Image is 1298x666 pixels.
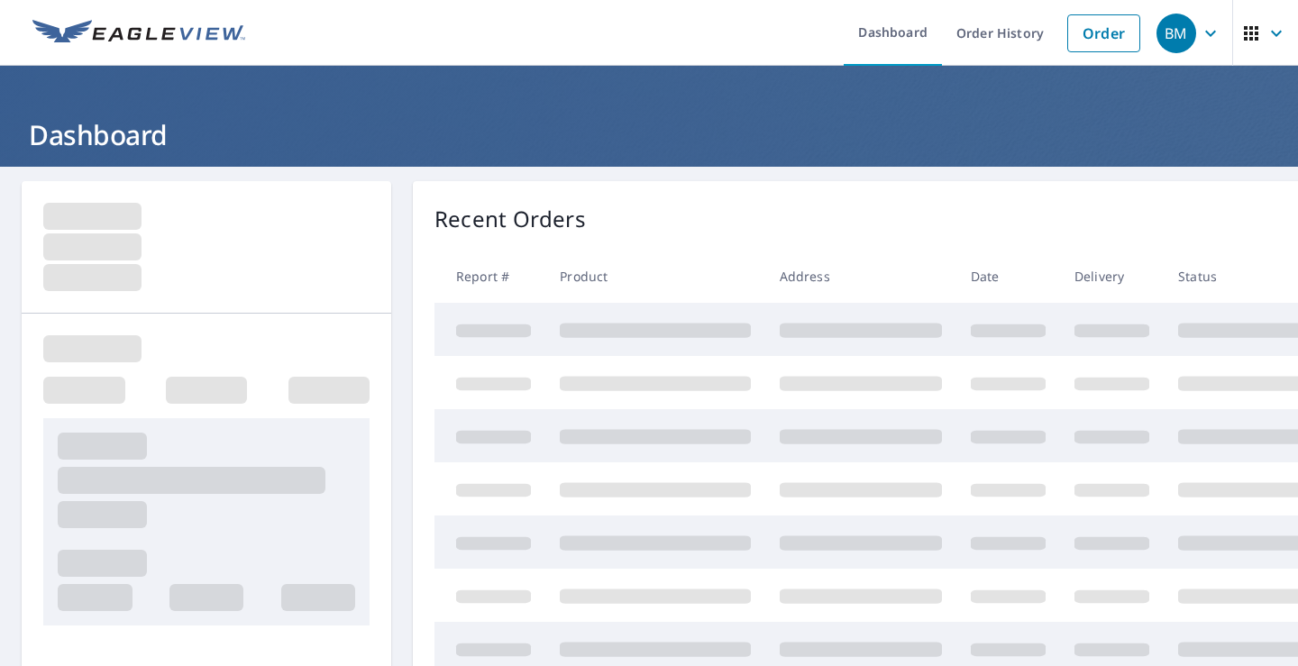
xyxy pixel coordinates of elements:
[32,20,245,47] img: EV Logo
[956,250,1060,303] th: Date
[545,250,765,303] th: Product
[1060,250,1164,303] th: Delivery
[765,250,956,303] th: Address
[434,250,545,303] th: Report #
[22,116,1276,153] h1: Dashboard
[434,203,586,235] p: Recent Orders
[1067,14,1140,52] a: Order
[1156,14,1196,53] div: BM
